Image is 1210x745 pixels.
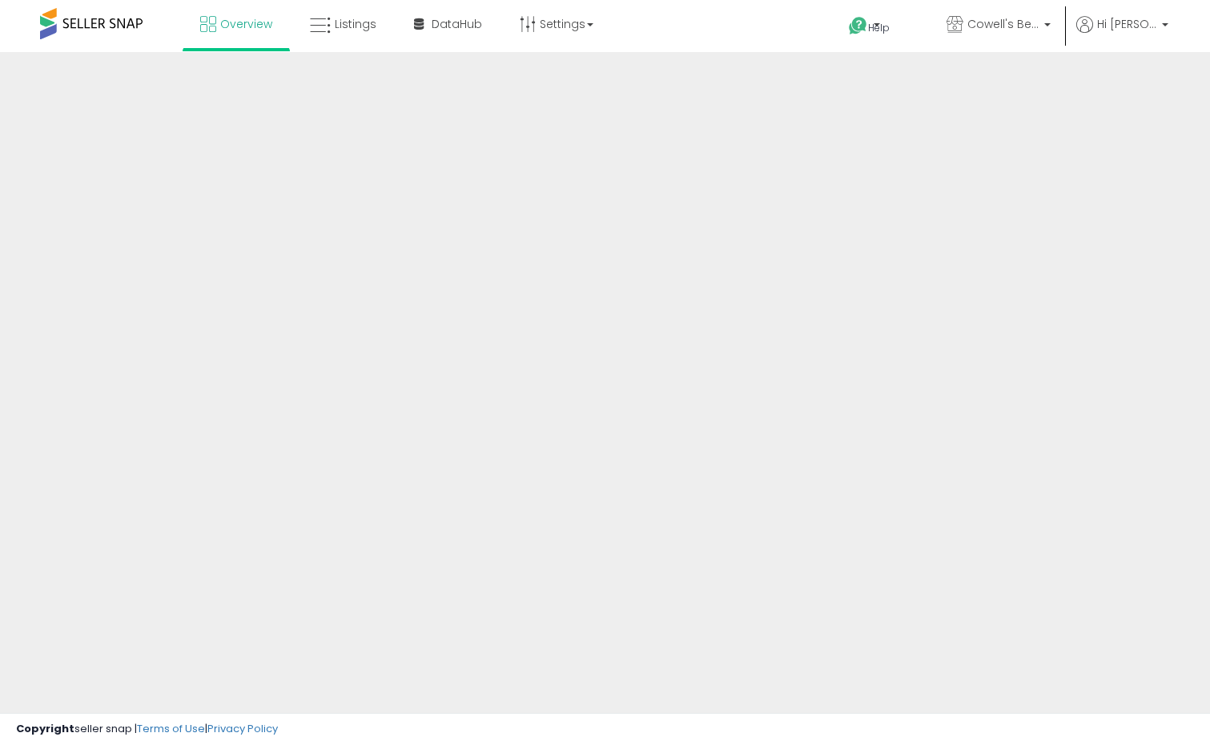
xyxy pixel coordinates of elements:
span: DataHub [432,16,482,32]
span: Hi [PERSON_NAME] [1097,16,1157,32]
i: Get Help [848,16,868,36]
span: Help [868,21,890,34]
a: Help [836,4,921,52]
span: Listings [335,16,376,32]
a: Hi [PERSON_NAME] [1076,16,1168,52]
span: Overview [220,16,272,32]
span: Cowell's Beach N' Bikini [GEOGRAPHIC_DATA] [967,16,1039,32]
